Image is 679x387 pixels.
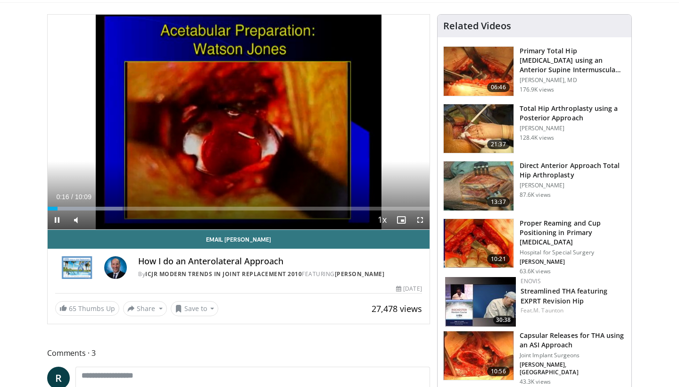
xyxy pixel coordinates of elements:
[335,270,385,278] a: [PERSON_NAME]
[520,86,554,93] p: 176.9K views
[521,306,624,315] div: Feat.
[75,193,91,201] span: 10:09
[487,197,510,207] span: 13:37
[520,331,626,350] h3: Capsular Releases for THA using an ASI Approach
[392,210,411,229] button: Enable picture-in-picture mode
[443,219,626,275] a: 10:21 Proper Reaming and Cup Positioning in Primary [MEDICAL_DATA] Hospital for Special Surgery [...
[520,104,626,123] h3: Total Hip Arthroplasty using a Posterior Approach
[487,254,510,264] span: 10:21
[520,161,626,180] h3: Direct Anterior Approach Total Hip Arthroplasty
[48,15,430,230] video-js: Video Player
[444,104,513,153] img: 286987_0000_1.png.150x105_q85_crop-smart_upscale.jpg
[123,301,167,316] button: Share
[71,193,73,201] span: /
[69,304,76,313] span: 65
[520,352,626,359] p: Joint Implant Surgeons
[444,161,513,210] img: 294118_0000_1.png.150x105_q85_crop-smart_upscale.jpg
[373,210,392,229] button: Playback Rate
[443,20,511,32] h4: Related Videos
[443,104,626,154] a: 21:37 Total Hip Arthroplasty using a Posterior Approach [PERSON_NAME] 128.4K views
[520,125,626,132] p: [PERSON_NAME]
[520,249,626,256] p: Hospital for Special Surgery
[521,286,608,305] a: Streamlined THA featuring EXPRT Revision Hip
[372,303,422,314] span: 27,478 views
[48,210,66,229] button: Pause
[487,140,510,149] span: 21:37
[444,219,513,268] img: 9ceeadf7-7a50-4be6-849f-8c42a554e74d.150x105_q85_crop-smart_upscale.jpg
[443,331,626,386] a: 10:56 Capsular Releases for THA using an ASI Approach Joint Implant Surgeons [PERSON_NAME], [GEOG...
[487,83,510,92] span: 06:46
[171,301,219,316] button: Save to
[520,46,626,75] h3: Primary Total Hip [MEDICAL_DATA] using an Anterior Supine Intermuscula…
[66,210,85,229] button: Mute
[48,230,430,249] a: Email [PERSON_NAME]
[520,361,626,376] p: [PERSON_NAME], [GEOGRAPHIC_DATA]
[521,277,541,285] a: Enovis
[520,191,551,199] p: 87.6K views
[520,134,554,142] p: 128.4K views
[520,182,626,189] p: [PERSON_NAME]
[443,46,626,96] a: 06:46 Primary Total Hip [MEDICAL_DATA] using an Anterior Supine Intermuscula… [PERSON_NAME], MD 1...
[48,207,430,210] div: Progress Bar
[487,367,510,376] span: 10:56
[444,331,513,380] img: 314571_3.png.150x105_q85_crop-smart_upscale.jpg
[520,219,626,247] h3: Proper Reaming and Cup Positioning in Primary [MEDICAL_DATA]
[445,277,516,327] a: 30:38
[493,316,513,324] span: 30:38
[55,256,100,279] img: ICJR Modern Trends in Joint Replacement 2010
[520,76,626,84] p: [PERSON_NAME], MD
[445,277,516,327] img: 099a0359-b241-4c0e-b33e-4b9c9876bee9.150x105_q85_crop-smart_upscale.jpg
[520,378,551,386] p: 43.3K views
[411,210,430,229] button: Fullscreen
[396,285,422,293] div: [DATE]
[56,193,69,201] span: 0:16
[444,47,513,96] img: 263423_3.png.150x105_q85_crop-smart_upscale.jpg
[47,347,430,359] span: Comments 3
[520,258,626,266] p: [PERSON_NAME]
[533,306,563,314] a: M. Taunton
[138,256,422,267] h4: How I do an Anterolateral Approach
[145,270,302,278] a: ICJR Modern Trends in Joint Replacement 2010
[443,161,626,211] a: 13:37 Direct Anterior Approach Total Hip Arthroplasty [PERSON_NAME] 87.6K views
[138,270,422,278] div: By FEATURING
[55,301,119,316] a: 65 Thumbs Up
[104,256,127,279] img: Avatar
[520,268,551,275] p: 63.6K views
